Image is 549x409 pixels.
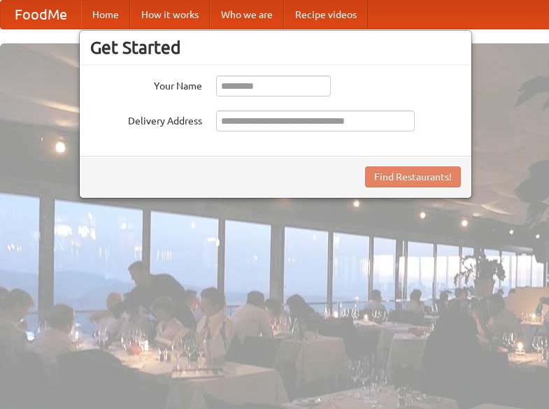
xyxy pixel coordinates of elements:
[90,37,461,58] h3: Get Started
[90,76,202,93] label: Your Name
[284,1,368,29] a: Recipe videos
[81,1,130,29] a: Home
[365,166,461,187] button: Find Restaurants!
[90,110,202,128] label: Delivery Address
[1,1,81,29] a: FoodMe
[210,1,284,29] a: Who we are
[130,1,210,29] a: How it works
